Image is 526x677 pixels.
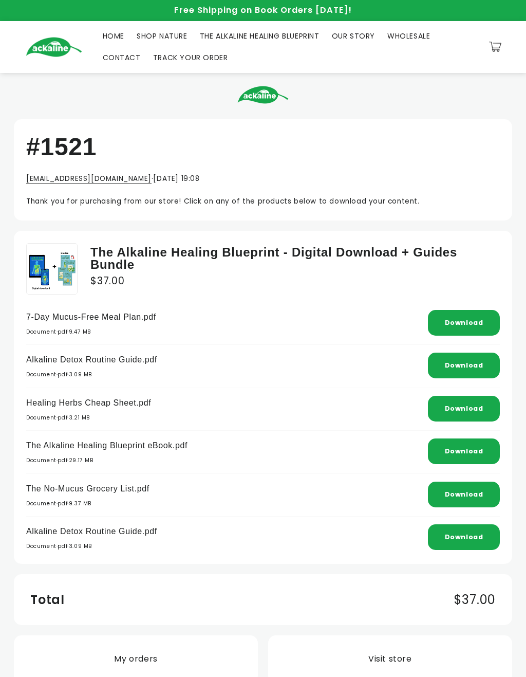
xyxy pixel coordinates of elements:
[26,482,149,497] p: The No-Mucus Grocery List.pdf
[387,31,430,41] span: WHOLESALE
[90,271,500,291] h3: $37.00
[97,25,130,47] a: HOME
[97,47,147,68] a: CONTACT
[67,542,69,550] span: ·
[26,456,187,466] p: Document pdf 29.17 MB
[57,542,58,550] span: ·
[445,490,483,499] a: Download
[57,328,58,336] span: ·
[26,132,500,162] h2: #1521
[90,246,500,271] h3: The Alkaline Healing Blueprint - Digital Download + Guides Bundle
[26,37,82,57] img: Ackaline
[26,310,156,325] p: 7-Day Mucus-Free Meal Plan.pdf
[57,456,58,464] span: ·
[445,318,483,327] a: Download
[26,243,78,295] img: Digital_product.png
[67,371,69,378] span: ·
[26,195,500,208] p: Thank you for purchasing from our store! Click on any of the products below to download your cont...
[237,86,289,104] img: Logo%20White.png
[26,438,187,453] p: The Alkaline Healing Blueprint eBook.pdf
[26,413,151,423] p: Document pdf 3.21 MB
[200,31,320,41] span: THE ALKALINE HEALING BLUEPRINT
[174,4,352,16] span: Free Shipping on Book Orders [DATE]!
[26,327,156,337] p: Document pdf 9.47 MB
[454,591,496,609] h3: $37.00
[67,500,69,507] span: ·
[326,25,381,47] a: OUR STORY
[57,500,58,507] span: ·
[67,414,69,422] span: ·
[26,542,157,552] p: Document pdf 3.09 MB
[445,361,483,370] a: Download
[153,53,228,62] span: TRACK YOUR ORDER
[103,53,141,62] span: CONTACT
[67,456,69,464] span: ·
[137,31,187,41] span: SHOP NATURE
[147,47,234,68] a: TRACK YOUR ORDER
[445,447,483,455] a: Download
[26,396,151,411] p: Healing Herbs Cheap Sheet.pdf
[30,591,65,609] h3: Total
[26,353,157,368] p: Alkaline Detox Routine Guide.pdf
[67,328,69,336] span: ·
[332,31,375,41] span: OUR STORY
[103,31,124,41] span: HOME
[114,652,157,667] p: My orders
[26,370,157,380] p: Document pdf 3.09 MB
[368,652,412,667] p: Visit store
[26,173,500,185] p: · [DATE] 19:08
[26,524,157,539] p: Alkaline Detox Routine Guide.pdf
[194,25,326,47] a: THE ALKALINE HEALING BLUEPRINT
[57,414,58,422] span: ·
[445,533,483,541] a: Download
[26,499,149,509] p: Document pdf 9.37 MB
[445,404,483,413] a: Download
[57,371,58,378] span: ·
[130,25,194,47] a: SHOP NATURE
[381,25,436,47] a: WHOLESALE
